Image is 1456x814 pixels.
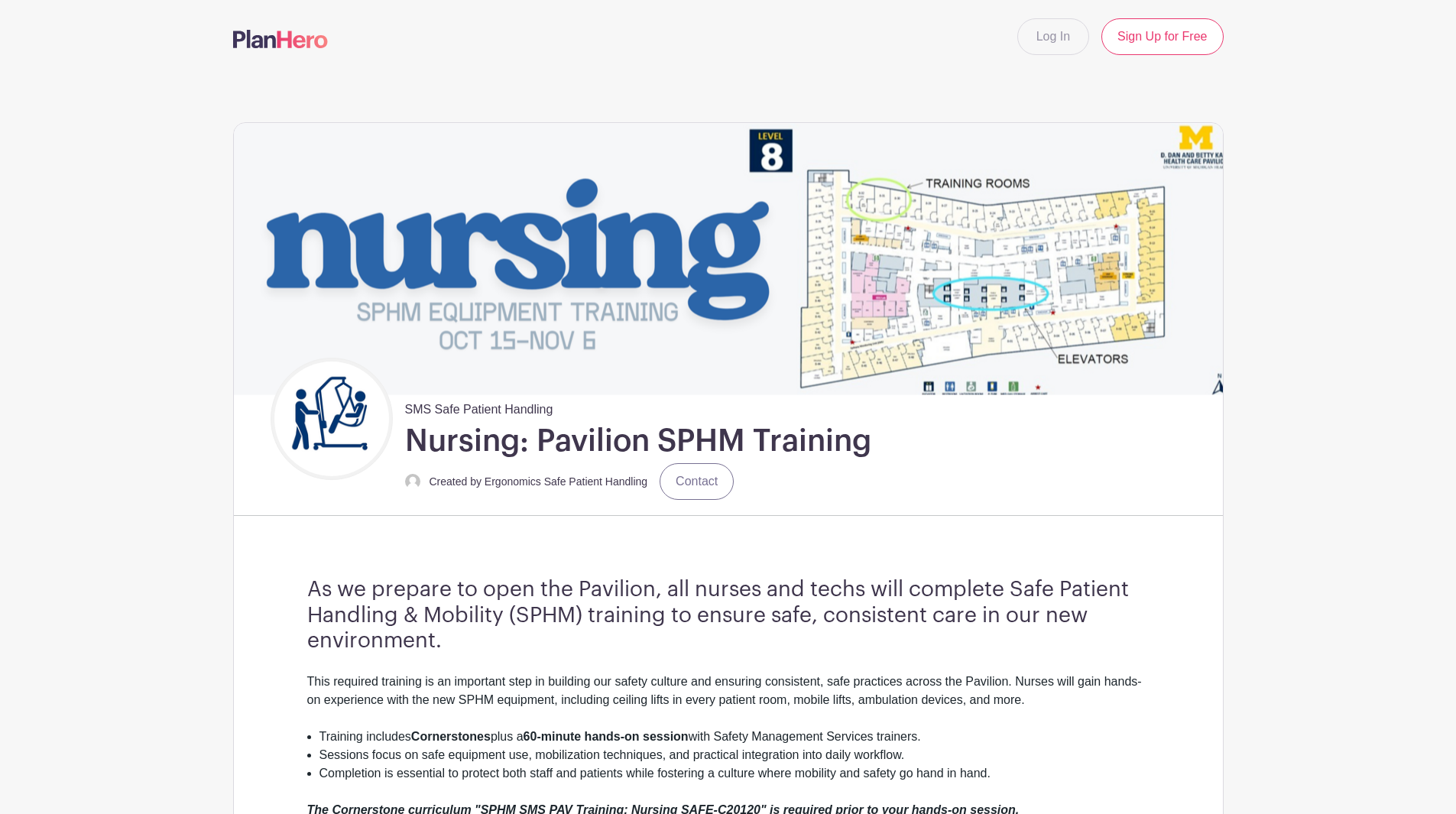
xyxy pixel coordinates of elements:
img: logo-507f7623f17ff9eddc593b1ce0a138ce2505c220e1c5a4e2b4648c50719b7d32.svg [233,30,328,48]
strong: 60-minute hands-on session [524,730,689,743]
li: Completion is essential to protect both staff and patients while fostering a culture where mobili... [319,764,1150,783]
img: default-ce2991bfa6775e67f084385cd625a349d9dcbb7a52a09fb2fda1e96e2d18dcdb.png [405,474,420,489]
img: event_banner_9715.png [234,123,1223,394]
a: Log In [1017,18,1089,55]
li: Sessions focus on safe equipment use, mobilization techniques, and practical integration into dai... [319,746,1150,764]
div: This required training is an important step in building our safety culture and ensuring consisten... [307,673,1150,728]
h1: Nursing: Pavilion SPHM Training [405,422,871,460]
a: Contact [660,463,734,500]
h3: As we prepare to open the Pavilion, all nurses and techs will complete Safe Patient Handling & Mo... [307,577,1150,654]
img: Untitled%20design.png [274,362,389,476]
small: Created by Ergonomics Safe Patient Handling [430,475,648,488]
a: Sign Up for Free [1101,18,1223,55]
li: Training includes plus a with Safety Management Services trainers. [319,728,1150,746]
strong: Cornerstones [411,730,491,743]
span: SMS Safe Patient Handling [405,394,553,419]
